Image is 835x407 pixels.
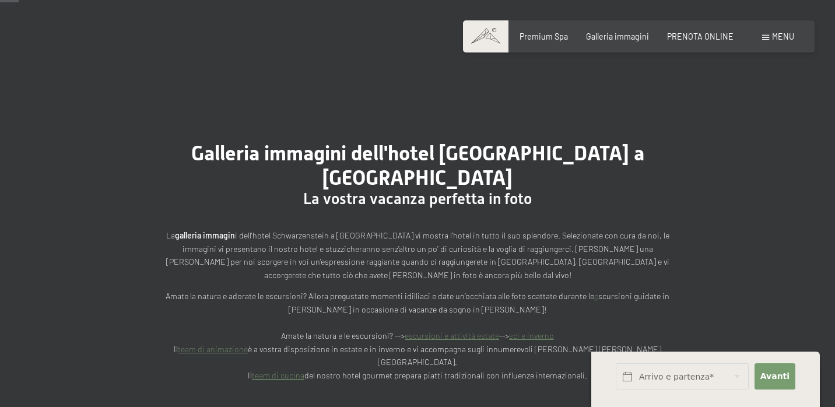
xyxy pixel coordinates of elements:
[594,291,598,301] a: e
[755,363,795,390] button: Avanti
[191,141,644,190] span: Galleria immagini dell'hotel [GEOGRAPHIC_DATA] a [GEOGRAPHIC_DATA]
[667,31,734,41] a: PRENOTA ONLINE
[161,229,674,282] p: La i dell’hotel Schwarzenstein a [GEOGRAPHIC_DATA] vi mostra l’hotel in tutto il suo splendore. S...
[252,370,304,380] a: team di cucina
[509,331,554,341] a: sci e inverno
[161,290,674,382] p: Amate la natura e adorate le escursioni? Allora pregustate momenti idilliaci e date un’occhiata a...
[772,31,794,41] span: Menu
[175,230,235,240] strong: galleria immagin
[303,190,532,208] span: La vostra vacanza perfetta in foto
[520,31,568,41] a: Premium Spa
[586,31,649,41] a: Galleria immagini
[760,371,790,383] span: Avanti
[178,344,248,354] a: team di animazione
[405,331,499,341] a: escursioni e attività estate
